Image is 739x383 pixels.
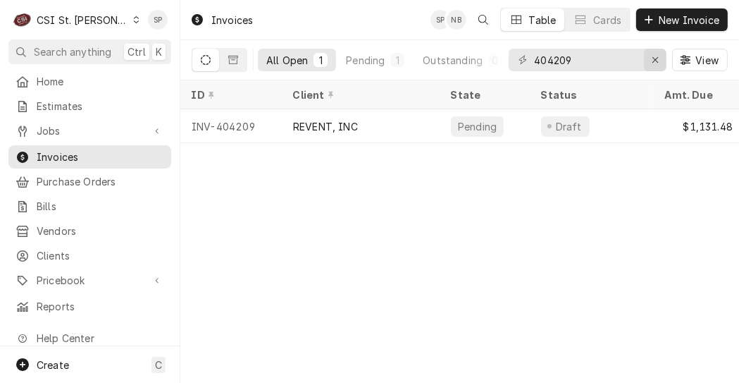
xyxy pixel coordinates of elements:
a: Go to Help Center [8,327,171,350]
div: NB [447,10,466,30]
span: Ctrl [128,44,146,59]
span: Vendors [37,224,164,238]
div: Status [541,87,640,102]
span: Invoices [37,150,164,164]
span: New Invoice [656,13,722,28]
div: 1 [393,53,402,68]
div: Outstanding [423,53,483,68]
span: Create [37,359,69,371]
div: REVENT, INC [293,119,358,134]
span: Pricebook [37,273,143,288]
span: Reports [37,299,164,314]
div: Pending [457,119,498,134]
button: Search anythingCtrlK [8,39,171,64]
div: Table [529,13,557,28]
div: Amt. Due [665,87,730,102]
input: Keyword search [534,49,640,71]
div: Nick Badolato's Avatar [447,10,466,30]
span: C [155,358,162,372]
div: Client [293,87,426,102]
span: Help Center [37,331,163,346]
span: View [693,53,721,68]
div: 0 [491,53,499,68]
div: Cards [593,13,621,28]
span: K [156,44,162,59]
span: Estimates [37,99,164,114]
button: Open search [472,8,495,31]
span: Home [37,74,164,89]
span: Clients [37,248,164,263]
a: Clients [8,244,171,267]
div: INV-404209 [180,109,282,143]
div: C [13,10,32,30]
div: SP [430,10,450,30]
div: 1 [316,53,325,68]
div: SP [148,10,168,30]
div: Draft [554,119,584,134]
span: Search anything [34,44,111,59]
button: Erase input [644,49,666,71]
div: All Open [266,53,308,68]
div: State [451,87,518,102]
a: Purchase Orders [8,170,171,193]
a: Go to Pricebook [8,269,171,292]
a: Bills [8,195,171,218]
span: Bills [37,199,164,214]
a: Vendors [8,219,171,243]
div: CSI St. Louis's Avatar [13,10,32,30]
div: CSI St. [PERSON_NAME] [37,13,128,28]
span: Jobs [37,123,143,138]
button: New Invoice [636,8,728,31]
a: Estimates [8,95,171,118]
div: Shelley Politte's Avatar [148,10,168,30]
button: View [672,49,728,71]
span: Purchase Orders [37,174,164,189]
a: Go to Jobs [8,119,171,142]
div: Shelley Politte's Avatar [430,10,450,30]
a: Home [8,70,171,93]
div: ID [192,87,268,102]
a: Reports [8,295,171,318]
a: Invoices [8,145,171,169]
div: Pending [346,53,385,68]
